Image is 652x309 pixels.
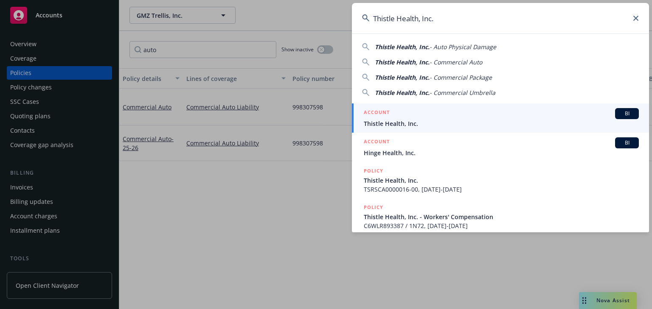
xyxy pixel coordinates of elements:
a: ACCOUNTBIThistle Health, Inc. [352,103,649,133]
h5: ACCOUNT [364,108,390,118]
h5: POLICY [364,203,383,212]
span: Thistle Health, Inc. [375,89,430,97]
a: ACCOUNTBIHinge Health, Inc. [352,133,649,162]
h5: POLICY [364,167,383,175]
span: Thistle Health, Inc. [375,43,430,51]
span: Thistle Health, Inc. [375,73,430,81]
span: Thistle Health, Inc. [364,176,639,185]
span: C6WLR893387 / 1N72, [DATE]-[DATE] [364,221,639,230]
span: BI [618,139,635,147]
span: Thistle Health, Inc. [375,58,430,66]
span: Thistle Health, Inc. - Workers' Compensation [364,212,639,221]
span: TSRSCA0000016-00, [DATE]-[DATE] [364,185,639,194]
span: - Commercial Package [430,73,492,81]
a: POLICYThistle Health, Inc. - Workers' CompensationC6WLR893387 / 1N72, [DATE]-[DATE] [352,198,649,235]
h5: ACCOUNT [364,137,390,148]
input: Search... [352,3,649,33]
span: - Commercial Umbrella [430,89,495,97]
span: BI [618,110,635,117]
span: - Commercial Auto [430,58,482,66]
span: - Auto Physical Damage [430,43,496,51]
span: Hinge Health, Inc. [364,148,639,157]
span: Thistle Health, Inc. [364,119,639,128]
a: POLICYThistle Health, Inc.TSRSCA0000016-00, [DATE]-[DATE] [352,162,649,198]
